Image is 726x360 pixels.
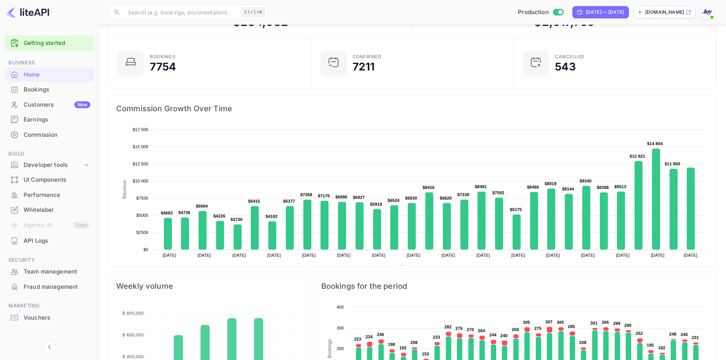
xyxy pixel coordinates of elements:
a: CustomersNew [5,98,94,112]
tspan: $ 600,000 [122,332,144,338]
div: Vouchers [5,310,94,325]
div: [DATE] — [DATE] [586,9,624,16]
div: New [74,101,90,108]
div: Bookings [150,54,175,59]
text: $4736 [178,210,190,215]
text: $8513 [614,184,626,189]
text: $4182 [266,214,277,219]
a: Getting started [24,39,90,48]
text: 305 [557,320,564,325]
p: [DOMAIN_NAME] [645,9,684,16]
text: 244 [489,333,497,337]
div: Vouchers [24,314,90,322]
div: Confirmed [353,54,382,59]
a: Earnings [5,112,94,126]
div: Click to change the date range period [572,6,629,18]
text: 200 [337,346,344,351]
text: $9340 [580,179,591,183]
text: $8919 [545,181,556,186]
text: $6415 [248,199,260,203]
text: 275 [534,326,542,331]
text: $15 000 [133,144,148,149]
text: 252 [636,331,643,336]
text: 195 [647,343,654,347]
span: Marketing [5,302,94,310]
div: 543 [555,61,575,72]
div: 7754 [150,61,176,72]
span: Security [5,256,94,264]
img: LiteAPI logo [6,6,49,18]
text: 182 [399,346,407,350]
div: Getting started [5,35,94,51]
tspan: $ 400,000 [122,354,144,359]
text: $0 [143,247,148,252]
text: [DATE] [337,253,351,258]
div: Developer tools [5,158,94,172]
text: $5694 [196,204,208,208]
text: $7500 [136,196,148,200]
text: Revenue [407,265,426,270]
text: $4226 [213,214,225,218]
div: Commission [24,131,90,139]
text: [DATE] [372,253,386,258]
text: $6820 [440,196,452,200]
div: Whitelabel [5,203,94,218]
text: Bookings [327,339,332,358]
a: Home [5,67,94,82]
div: Earnings [24,115,90,124]
div: UI Components [5,173,94,187]
a: API Logs [5,234,94,248]
text: $7358 [300,192,312,197]
text: $6524 [388,198,400,203]
input: Search (e.g. bookings, documentation) [123,5,239,20]
text: 248 [669,332,676,336]
span: Weekly volume [116,280,299,292]
text: $8398 [597,185,609,190]
a: Team management [5,264,94,278]
text: 285 [568,324,575,329]
div: Customers [24,101,90,109]
div: UI Components [24,176,90,184]
text: 305 [523,320,530,325]
text: [DATE] [232,253,246,258]
text: 198 [388,342,395,347]
div: CANCELLED [555,54,585,59]
text: 208 [410,340,418,345]
div: Performance [5,188,94,203]
text: $6996 [335,195,347,199]
text: 223 [354,337,361,341]
text: $8144 [562,187,574,191]
text: $5175 [510,207,522,212]
text: [DATE] [684,253,697,258]
text: 153 [422,352,429,356]
text: [DATE] [651,253,665,258]
span: Production [518,8,549,17]
div: Ctrl+K [242,7,265,17]
a: Performance [5,188,94,202]
text: $2500 [136,230,148,235]
text: 208 [579,340,587,345]
text: [DATE] [267,253,281,258]
text: $6927 [353,195,365,200]
div: API Logs [24,237,90,245]
text: 245 [681,332,688,337]
text: $8491 [475,184,487,189]
text: Revenue [122,180,127,199]
text: $10 000 [133,179,148,183]
div: Bookings [24,85,90,94]
text: 299 [613,321,620,326]
text: $5000 [136,213,148,218]
text: $3730 [231,217,242,222]
text: $7339 [457,192,469,197]
text: 400 [337,305,344,309]
text: [DATE] [546,253,560,258]
div: Bookings [5,82,94,97]
a: Whitelabel [5,203,94,217]
img: With Joy [701,6,713,18]
text: $11 850 [665,162,680,166]
div: Fraud management [5,280,94,294]
text: 269 [512,327,519,332]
